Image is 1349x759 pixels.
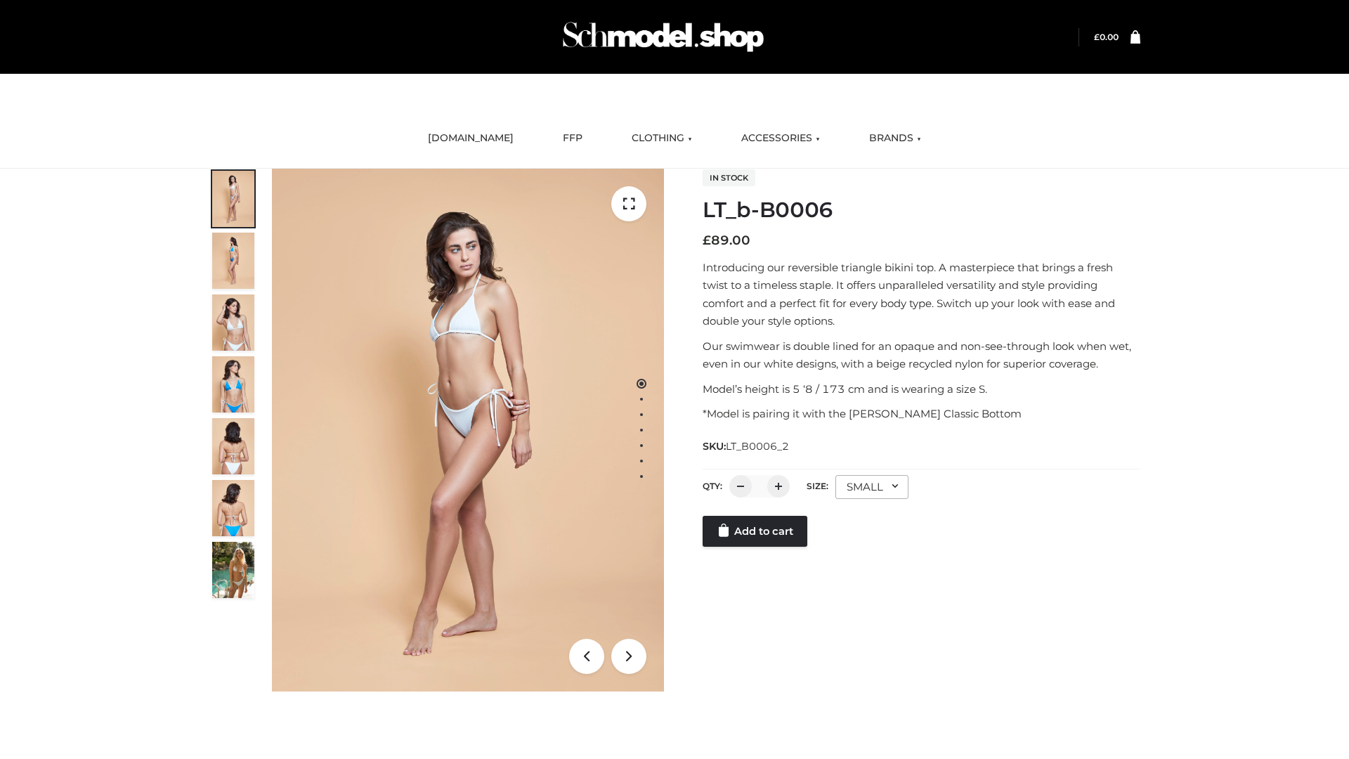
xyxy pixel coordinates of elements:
[726,440,789,453] span: LT_B0006_2
[703,405,1140,423] p: *Model is pairing it with the [PERSON_NAME] Classic Bottom
[703,337,1140,373] p: Our swimwear is double lined for an opaque and non-see-through look when wet, even in our white d...
[835,475,908,499] div: SMALL
[417,123,524,154] a: [DOMAIN_NAME]
[703,169,755,186] span: In stock
[703,481,722,491] label: QTY:
[703,233,750,248] bdi: 89.00
[212,480,254,536] img: ArielClassicBikiniTop_CloudNine_AzureSky_OW114ECO_8-scaled.jpg
[703,233,711,248] span: £
[1094,32,1119,42] bdi: 0.00
[703,516,807,547] a: Add to cart
[212,418,254,474] img: ArielClassicBikiniTop_CloudNine_AzureSky_OW114ECO_7-scaled.jpg
[212,233,254,289] img: ArielClassicBikiniTop_CloudNine_AzureSky_OW114ECO_2-scaled.jpg
[807,481,828,491] label: Size:
[212,171,254,227] img: ArielClassicBikiniTop_CloudNine_AzureSky_OW114ECO_1-scaled.jpg
[731,123,830,154] a: ACCESSORIES
[1094,32,1100,42] span: £
[703,259,1140,330] p: Introducing our reversible triangle bikini top. A masterpiece that brings a fresh twist to a time...
[558,9,769,65] img: Schmodel Admin 964
[212,294,254,351] img: ArielClassicBikiniTop_CloudNine_AzureSky_OW114ECO_3-scaled.jpg
[212,542,254,598] img: Arieltop_CloudNine_AzureSky2.jpg
[859,123,932,154] a: BRANDS
[703,380,1140,398] p: Model’s height is 5 ‘8 / 173 cm and is wearing a size S.
[552,123,593,154] a: FFP
[1094,32,1119,42] a: £0.00
[703,197,1140,223] h1: LT_b-B0006
[621,123,703,154] a: CLOTHING
[272,169,664,692] img: LT_b-B0006
[212,356,254,413] img: ArielClassicBikiniTop_CloudNine_AzureSky_OW114ECO_4-scaled.jpg
[703,438,790,455] span: SKU:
